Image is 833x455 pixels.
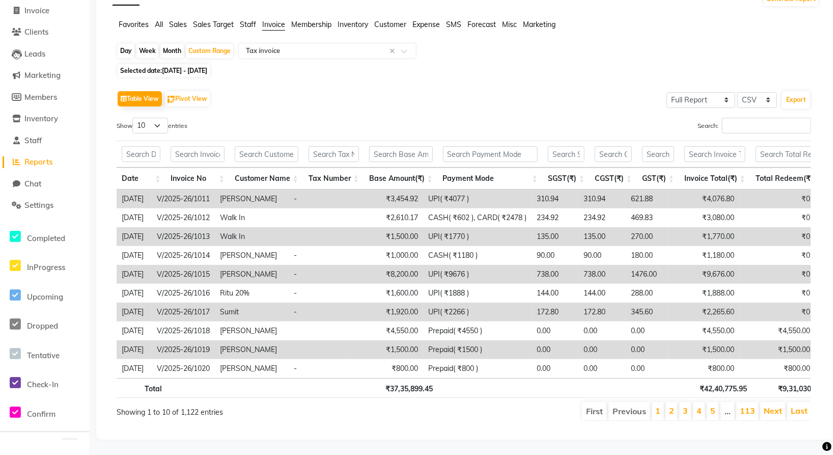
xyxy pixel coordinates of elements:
td: 0.00 [578,322,626,340]
td: 0.00 [578,359,626,378]
td: ₹1,500.00 [349,340,423,359]
td: Prepaid( ₹800 ) [423,359,532,378]
a: 5 [710,406,715,416]
td: UPI( ₹9676 ) [423,265,532,284]
td: 270.00 [626,227,668,246]
input: Search Customer Name [235,146,298,162]
td: 135.00 [578,227,626,246]
td: 310.94 [532,190,578,208]
a: Members [3,92,87,103]
td: ₹1,920.00 [349,303,423,322]
td: 234.92 [532,208,578,227]
input: Search Tax Number [309,146,359,162]
td: [DATE] [117,208,152,227]
span: Settings [24,200,53,210]
td: [PERSON_NAME] [215,246,289,265]
span: Chat [24,179,41,189]
td: - [289,284,349,303]
td: 144.00 [532,284,578,303]
td: Walk In [215,208,289,227]
td: ₹2,610.17 [349,208,423,227]
td: 90.00 [578,246,626,265]
td: V/2025-26/1015 [152,265,215,284]
td: - [289,265,349,284]
td: ₹4,550.00 [349,322,423,340]
td: - [289,303,349,322]
th: ₹42,40,775.95 [682,378,752,398]
div: Custom Range [186,44,233,58]
td: Prepaid( ₹4550 ) [423,322,532,340]
td: ₹1,180.00 [668,246,739,265]
td: V/2025-26/1013 [152,227,215,246]
span: All [155,20,163,29]
td: CASH( ₹1180 ) [423,246,532,265]
td: ₹800.00 [668,359,739,378]
span: Sales [169,20,187,29]
span: Reports [24,157,52,167]
input: Search Date [122,146,160,162]
div: Week [136,44,158,58]
a: 4 [697,406,702,416]
span: Clear all [390,46,398,57]
span: Clients [24,27,48,37]
th: Total [117,378,167,398]
td: 345.60 [626,303,668,322]
td: ₹4,076.80 [668,190,739,208]
td: [DATE] [117,246,152,265]
td: - [289,359,349,378]
input: Search Payment Mode [443,146,538,162]
th: SGST(₹): activate to sort column ascending [543,168,590,190]
td: ₹1,600.00 [349,284,423,303]
input: Search: [722,118,811,133]
th: CGST(₹): activate to sort column ascending [590,168,637,190]
td: [PERSON_NAME] [215,359,289,378]
a: 113 [740,406,755,416]
span: Members [24,92,57,102]
th: Total Redeem(₹): activate to sort column ascending [751,168,826,190]
td: Ritu 20% [215,284,289,303]
div: Day [118,44,134,58]
a: Staff [3,135,87,147]
div: Month [160,44,184,58]
td: UPI( ₹4077 ) [423,190,532,208]
button: Table View [118,91,162,106]
a: Reports [3,156,87,168]
td: Prepaid( ₹1500 ) [423,340,532,359]
th: Base Amount(₹): activate to sort column ascending [364,168,438,190]
a: 1 [655,406,660,416]
td: 0.00 [532,322,578,340]
span: Bookings [3,438,31,446]
button: Export [782,91,810,109]
span: Tentative [27,351,60,360]
td: ₹1,888.00 [668,284,739,303]
td: UPI( ₹2266 ) [423,303,532,322]
span: SMS [446,20,461,29]
td: ₹1,000.00 [349,246,423,265]
td: ₹1,500.00 [739,340,815,359]
td: 0.00 [626,340,668,359]
td: [PERSON_NAME] [215,322,289,340]
span: Marketing [523,20,556,29]
td: 0.00 [578,340,626,359]
span: [DATE] - [DATE] [162,67,207,74]
td: Walk In [215,227,289,246]
span: Misc [502,20,517,29]
span: Confirm [27,409,55,419]
span: Marketing [24,70,61,80]
td: [DATE] [117,322,152,340]
input: Search SGST(₹) [548,146,585,162]
th: Tax Number: activate to sort column ascending [303,168,364,190]
a: Next [764,406,782,416]
td: V/2025-26/1017 [152,303,215,322]
th: Customer Name: activate to sort column ascending [230,168,303,190]
td: ₹1,770.00 [668,227,739,246]
td: [PERSON_NAME] [215,340,289,359]
td: 172.80 [532,303,578,322]
label: Search: [698,118,811,133]
td: V/2025-26/1018 [152,322,215,340]
td: ₹3,080.00 [668,208,739,227]
th: GST(₹): activate to sort column ascending [637,168,679,190]
button: Pivot View [165,91,210,106]
td: V/2025-26/1012 [152,208,215,227]
td: ₹800.00 [349,359,423,378]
